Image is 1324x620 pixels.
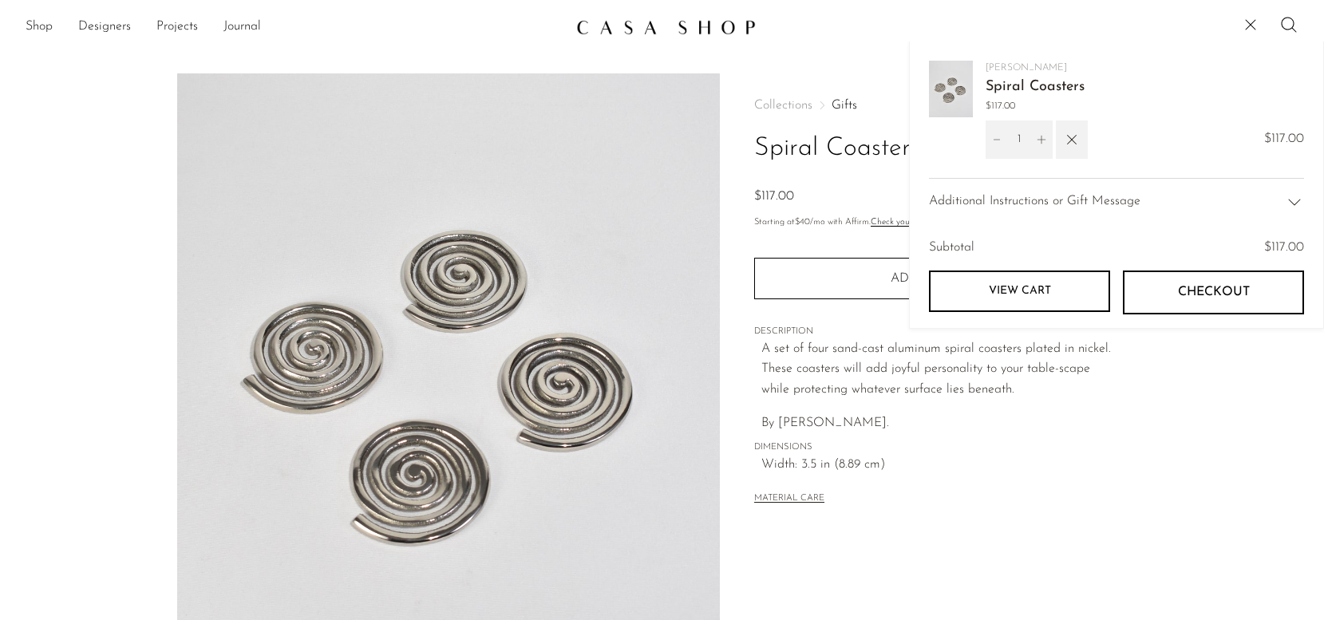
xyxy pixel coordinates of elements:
span: Checkout [1178,285,1250,300]
nav: Desktop navigation [26,14,563,41]
a: Designers [78,17,131,38]
a: Check your purchasing power - Learn more about Affirm Financing (opens in modal) [871,218,981,227]
span: $117.00 [754,190,794,203]
span: DIMENSIONS [754,440,1113,455]
span: Add to cart [891,272,977,285]
span: $117.00 [1264,241,1304,254]
p: Starting at /mo with Affirm. [754,215,1113,230]
span: Subtotal [929,238,974,259]
span: $40 [795,218,810,227]
span: $117.00 [1264,129,1304,150]
a: Shop [26,17,53,38]
span: DESCRIPTION [754,325,1113,339]
div: Additional Instructions or Gift Message [929,178,1304,225]
span: $117.00 [986,99,1085,114]
button: Add to cart [754,258,1113,299]
a: Journal [223,17,261,38]
a: View cart [929,271,1110,312]
img: Spiral Coasters [929,61,973,118]
span: A set of four sand-cast aluminum spiral coasters plated in nickel. These coasters will add joyful... [761,342,1111,396]
nav: Breadcrumbs [754,99,1113,112]
span: By [PERSON_NAME]. [761,417,889,429]
a: Projects [156,17,198,38]
h1: Spiral Coasters [754,128,1113,169]
a: [PERSON_NAME] [986,63,1067,73]
span: Width: 3.5 in (8.89 cm) [761,455,1113,476]
button: Checkout [1123,271,1304,314]
button: MATERIAL CARE [754,493,824,505]
button: Decrement [986,120,1008,159]
span: Additional Instructions or Gift Message [929,192,1140,212]
button: Increment [1030,120,1053,159]
a: Spiral Coasters [986,80,1085,94]
span: Collections [754,99,812,112]
input: Quantity [1008,120,1030,159]
a: Gifts [832,99,857,112]
ul: NEW HEADER MENU [26,14,563,41]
